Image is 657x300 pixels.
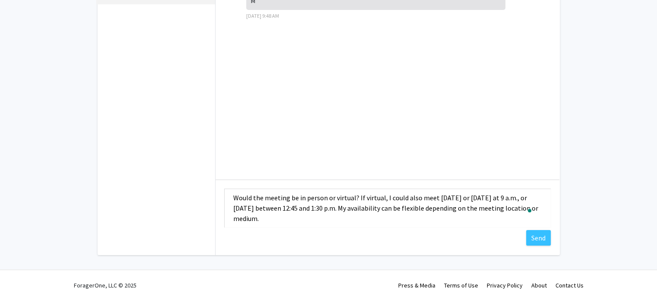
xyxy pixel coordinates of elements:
a: Contact Us [555,281,584,289]
a: Privacy Policy [487,281,523,289]
textarea: To enrich screen reader interactions, please activate Accessibility in Grammarly extension settings [224,189,551,227]
a: Terms of Use [444,281,478,289]
button: Send [526,230,551,246]
a: About [531,281,547,289]
iframe: Chat [6,261,37,294]
span: [DATE] 9:48 AM [246,13,279,19]
a: Press & Media [398,281,435,289]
